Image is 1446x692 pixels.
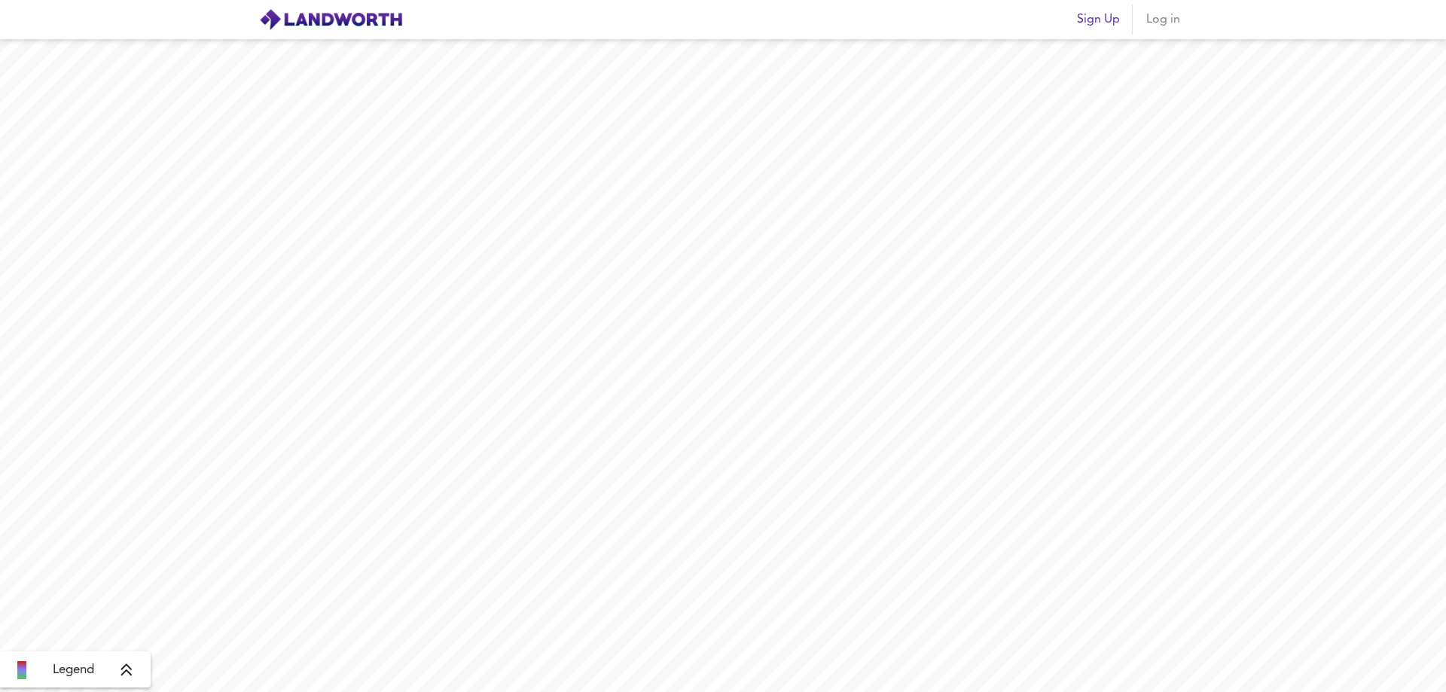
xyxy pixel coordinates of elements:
span: Sign Up [1077,9,1120,30]
span: Legend [53,661,94,679]
span: Log in [1145,9,1181,30]
button: Log in [1139,5,1187,35]
button: Sign Up [1071,5,1126,35]
img: logo [259,8,403,31]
